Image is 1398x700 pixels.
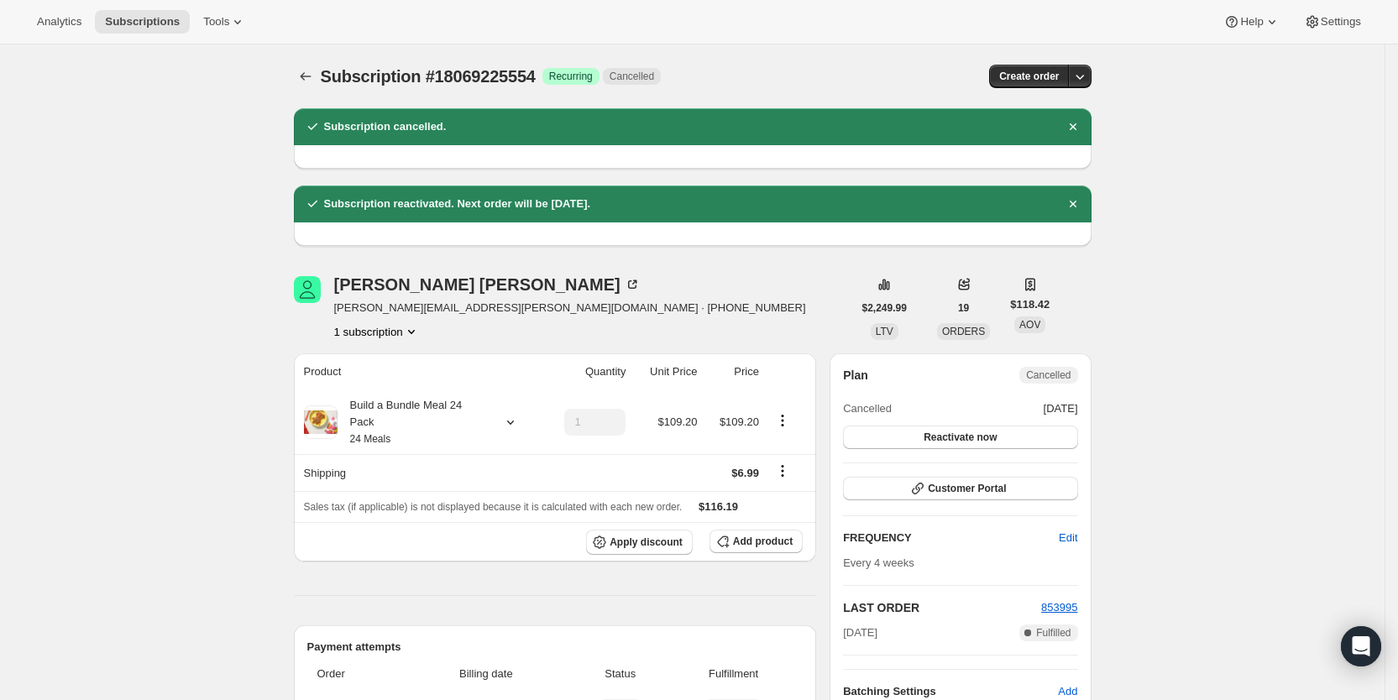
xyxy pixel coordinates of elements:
[731,467,759,479] span: $6.99
[843,367,868,384] h2: Plan
[576,666,664,682] span: Status
[1049,525,1087,551] button: Edit
[338,397,489,447] div: Build a Bundle Meal 24 Pack
[1059,530,1077,546] span: Edit
[1321,15,1361,29] span: Settings
[307,656,401,692] th: Order
[924,431,997,444] span: Reactivate now
[321,67,536,86] span: Subscription #18069225554
[1041,601,1077,614] a: 853995
[304,501,683,513] span: Sales tax (if applicable) is not displayed because it is calculated with each new order.
[843,556,914,569] span: Every 4 weeks
[37,15,81,29] span: Analytics
[1341,626,1381,666] div: Open Intercom Messenger
[307,639,804,656] h2: Payment attempts
[702,353,763,390] th: Price
[610,535,683,549] span: Apply discount
[27,10,92,34] button: Analytics
[1036,626,1071,640] span: Fulfilled
[999,70,1059,83] span: Create order
[843,530,1059,546] h2: FREQUENCY
[1041,599,1077,616] button: 853995
[958,301,969,315] span: 19
[549,70,593,83] span: Recurring
[674,666,793,682] span: Fulfillment
[862,301,907,315] span: $2,249.99
[324,196,591,212] h2: Subscription reactivated. Next order will be [DATE].
[769,462,796,480] button: Shipping actions
[294,65,317,88] button: Subscriptions
[350,433,391,445] small: 24 Meals
[876,326,893,337] span: LTV
[1213,10,1290,34] button: Help
[294,276,321,303] span: Bailey Mallon
[406,666,566,682] span: Billing date
[948,296,979,320] button: 19
[1294,10,1371,34] button: Settings
[1240,15,1263,29] span: Help
[843,624,877,641] span: [DATE]
[334,323,420,340] button: Product actions
[1044,400,1078,417] span: [DATE]
[769,411,796,430] button: Product actions
[852,296,917,320] button: $2,249.99
[1061,192,1085,216] button: Dismiss notification
[843,426,1077,449] button: Reactivate now
[193,10,256,34] button: Tools
[334,276,641,293] div: [PERSON_NAME] [PERSON_NAME]
[843,400,892,417] span: Cancelled
[657,415,697,428] span: $109.20
[1010,296,1050,313] span: $118.42
[586,530,693,555] button: Apply discount
[294,454,542,491] th: Shipping
[928,482,1006,495] span: Customer Portal
[720,415,759,428] span: $109.20
[542,353,631,390] th: Quantity
[105,15,180,29] span: Subscriptions
[95,10,190,34] button: Subscriptions
[989,65,1069,88] button: Create order
[942,326,985,337] span: ORDERS
[709,530,803,553] button: Add product
[843,683,1058,700] h6: Batching Settings
[1061,115,1085,138] button: Dismiss notification
[1026,368,1071,382] span: Cancelled
[324,118,447,135] h2: Subscription cancelled.
[843,599,1041,616] h2: LAST ORDER
[334,300,806,316] span: [PERSON_NAME][EMAIL_ADDRESS][PERSON_NAME][DOMAIN_NAME] · [PHONE_NUMBER]
[294,353,542,390] th: Product
[699,500,738,513] span: $116.19
[1058,683,1077,700] span: Add
[610,70,654,83] span: Cancelled
[203,15,229,29] span: Tools
[1019,319,1040,331] span: AOV
[631,353,702,390] th: Unit Price
[733,535,793,548] span: Add product
[843,477,1077,500] button: Customer Portal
